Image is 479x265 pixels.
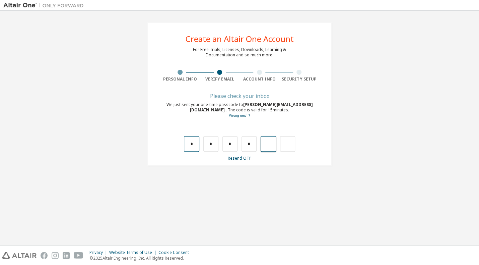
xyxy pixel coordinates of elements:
div: Personal Info [160,76,200,82]
img: instagram.svg [52,252,59,259]
img: altair_logo.svg [2,252,37,259]
div: Security Setup [279,76,319,82]
div: Website Terms of Use [109,250,158,255]
div: Account Info [240,76,279,82]
p: © 2025 Altair Engineering, Inc. All Rights Reserved. [89,255,193,261]
div: Please check your inbox [160,94,319,98]
img: youtube.svg [74,252,83,259]
div: We just sent your one-time passcode to . The code is valid for 15 minutes. [160,102,319,118]
div: Verify Email [200,76,240,82]
img: Altair One [3,2,87,9]
span: [PERSON_NAME][EMAIL_ADDRESS][DOMAIN_NAME] [190,102,313,113]
div: Create an Altair One Account [186,35,294,43]
a: Resend OTP [228,155,252,161]
img: facebook.svg [41,252,48,259]
div: For Free Trials, Licenses, Downloads, Learning & Documentation and so much more. [193,47,286,58]
img: linkedin.svg [63,252,70,259]
div: Cookie Consent [158,250,193,255]
a: Go back to the registration form [229,113,250,118]
div: Privacy [89,250,109,255]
